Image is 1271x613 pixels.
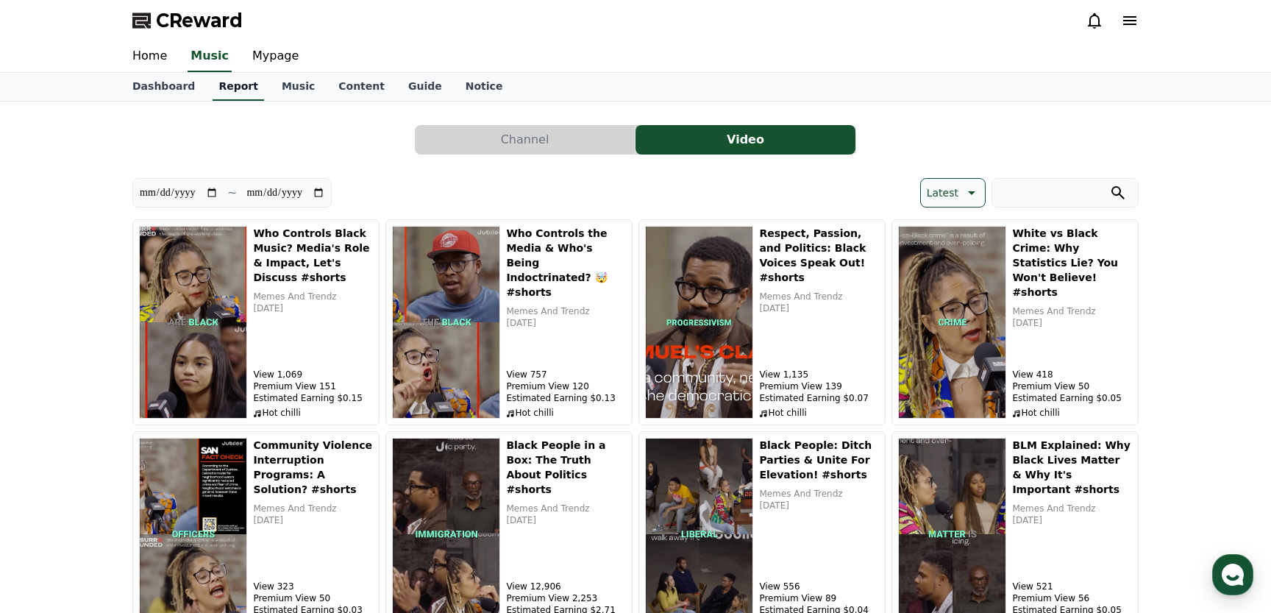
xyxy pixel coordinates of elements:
p: Premium View 56 [1012,592,1132,604]
button: White vs Black Crime: Why Statistics Lie? You Won't Believe! #shorts White vs Black Crime: Why St... [891,219,1139,425]
p: Hot chilli [253,407,373,419]
p: Memes And Trendz [253,503,373,514]
a: CReward [132,9,243,32]
h5: Community Violence Interruption Programs: A Solution? #shorts [253,438,373,497]
span: Settings [218,489,254,500]
p: View 1,069 [253,369,373,380]
button: Latest [920,178,986,208]
p: Premium View 2,253 [506,592,626,604]
p: View 418 [1012,369,1132,380]
span: Home [38,489,63,500]
p: Estimated Earning $0.05 [1012,392,1132,404]
button: Who Controls Black Music? Media's Role & Impact, Let's Discuss #shorts Who Controls Black Music? ... [132,219,380,425]
p: [DATE] [1012,514,1132,526]
h5: Respect, Passion, and Politics: Black Voices Speak Out! #shorts [759,226,879,285]
h5: BLM Explained: Why Black Lives Matter & Why It's Important #shorts [1012,438,1132,497]
p: Hot chilli [759,407,879,419]
a: Music [270,73,327,101]
p: [DATE] [759,302,879,314]
img: Respect, Passion, and Politics: Black Voices Speak Out! #shorts [645,226,753,419]
p: Estimated Earning $0.13 [506,392,626,404]
p: [DATE] [253,514,373,526]
p: Memes And Trendz [759,488,879,500]
p: [DATE] [759,500,879,511]
h5: Black People in a Box: The Truth About Politics #shorts [506,438,626,497]
h5: Who Controls Black Music? Media's Role & Impact, Let's Discuss #shorts [253,226,373,285]
p: Premium View 50 [1012,380,1132,392]
button: Respect, Passion, and Politics: Black Voices Speak Out! #shorts Respect, Passion, and Politics: B... [638,219,886,425]
p: Memes And Trendz [1012,503,1132,514]
a: Music [188,41,232,72]
p: View 521 [1012,581,1132,592]
a: Video [635,125,856,155]
p: Premium View 139 [759,380,879,392]
a: Messages [97,467,190,503]
a: Settings [190,467,282,503]
p: Latest [927,183,958,203]
p: [DATE] [506,317,626,329]
h5: White vs Black Crime: Why Statistics Lie? You Won't Believe! #shorts [1012,226,1132,300]
p: [DATE] [253,302,373,314]
p: ~ [227,184,237,202]
p: Hot chilli [1012,407,1132,419]
p: Premium View 89 [759,592,879,604]
p: View 1,135 [759,369,879,380]
p: View 757 [506,369,626,380]
p: Memes And Trendz [506,503,626,514]
a: Notice [454,73,515,101]
span: CReward [156,9,243,32]
a: Mypage [241,41,310,72]
p: Memes And Trendz [759,291,879,302]
button: Who Controls the Media & Who's Being Indoctrinated? 🤯 #shorts Who Controls the Media & Who's Bein... [385,219,633,425]
p: Premium View 50 [253,592,373,604]
p: Premium View 120 [506,380,626,392]
p: [DATE] [1012,317,1132,329]
a: Dashboard [121,73,207,101]
p: View 12,906 [506,581,626,592]
p: Memes And Trendz [1012,305,1132,317]
p: View 323 [253,581,373,592]
h5: Who Controls the Media & Who's Being Indoctrinated? 🤯 #shorts [506,226,626,300]
button: Video [635,125,855,155]
p: [DATE] [506,514,626,526]
img: Who Controls Black Music? Media's Role & Impact, Let's Discuss #shorts [139,226,247,419]
p: Hot chilli [506,407,626,419]
p: Estimated Earning $0.07 [759,392,879,404]
p: Memes And Trendz [506,305,626,317]
p: View 556 [759,581,879,592]
a: Home [121,41,179,72]
p: Memes And Trendz [253,291,373,302]
button: Channel [415,125,635,155]
p: Premium View 151 [253,380,373,392]
a: Content [327,73,396,101]
h5: Black People: Ditch Parties & Unite For Elevation! #shorts [759,438,879,482]
span: Messages [122,489,165,501]
a: Home [4,467,97,503]
img: Who Controls the Media & Who's Being Indoctrinated? 🤯 #shorts [392,226,500,419]
img: White vs Black Crime: Why Statistics Lie? You Won't Believe! #shorts [898,226,1006,419]
a: Report [213,73,264,101]
a: Guide [396,73,454,101]
p: Estimated Earning $0.15 [253,392,373,404]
